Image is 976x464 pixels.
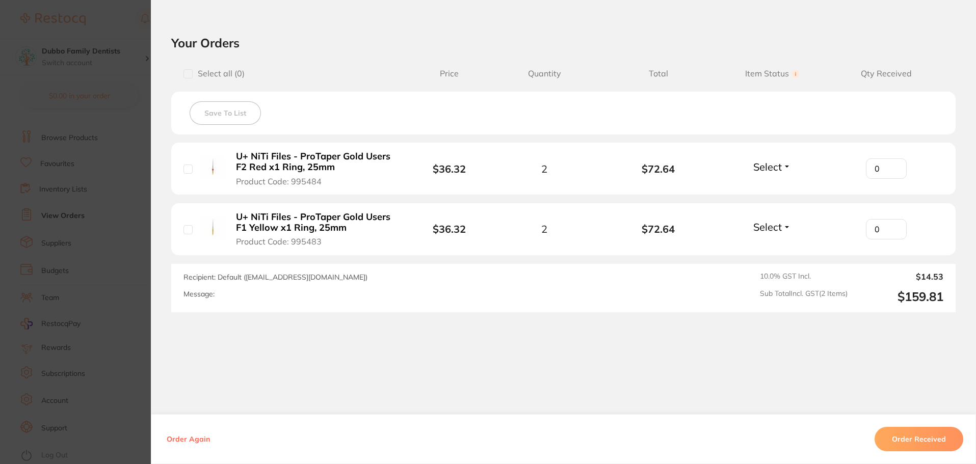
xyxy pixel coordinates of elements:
output: $159.81 [856,289,943,304]
h2: Your Orders [171,35,956,50]
label: Message: [183,290,215,298]
span: Select all ( 0 ) [193,69,245,78]
button: U+ NiTi Files - ProTaper Gold Users F2 Red x1 Ring, 25mm Product Code: 995484 [233,151,397,186]
b: U+ NiTi Files - ProTaper Gold Users F2 Red x1 Ring, 25mm [236,151,393,172]
span: 2 [541,223,547,235]
b: $72.64 [601,223,716,235]
img: U+ NiTi Files - ProTaper Gold Users F2 Red x1 Ring, 25mm [200,155,225,180]
button: Order Received [875,427,963,451]
button: Order Again [164,434,213,444]
b: $72.64 [601,163,716,175]
span: Price [411,69,487,78]
img: U+ NiTi Files - ProTaper Gold Users F1 Yellow x1 Ring, 25mm [200,215,225,240]
span: Qty Received [829,69,943,78]
span: Select [753,221,782,233]
span: 2 [541,163,547,175]
span: Quantity [487,69,601,78]
b: U+ NiTi Files - ProTaper Gold Users F1 Yellow x1 Ring, 25mm [236,212,393,233]
b: $36.32 [433,162,466,175]
input: Qty [866,219,907,239]
input: Qty [866,158,907,179]
output: $14.53 [856,272,943,281]
span: Product Code: 995484 [236,177,322,186]
span: Recipient: Default ( [EMAIL_ADDRESS][DOMAIN_NAME] ) [183,272,367,282]
span: Item Status [716,69,830,78]
span: 10.0 % GST Incl. [760,272,848,281]
button: Select [750,160,794,173]
button: U+ NiTi Files - ProTaper Gold Users F1 Yellow x1 Ring, 25mm Product Code: 995483 [233,211,397,247]
span: Sub Total Incl. GST ( 2 Items) [760,289,848,304]
span: Select [753,160,782,173]
span: Total [601,69,716,78]
button: Select [750,221,794,233]
span: Product Code: 995483 [236,237,322,246]
b: $36.32 [433,223,466,235]
button: Save To List [190,101,261,125]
